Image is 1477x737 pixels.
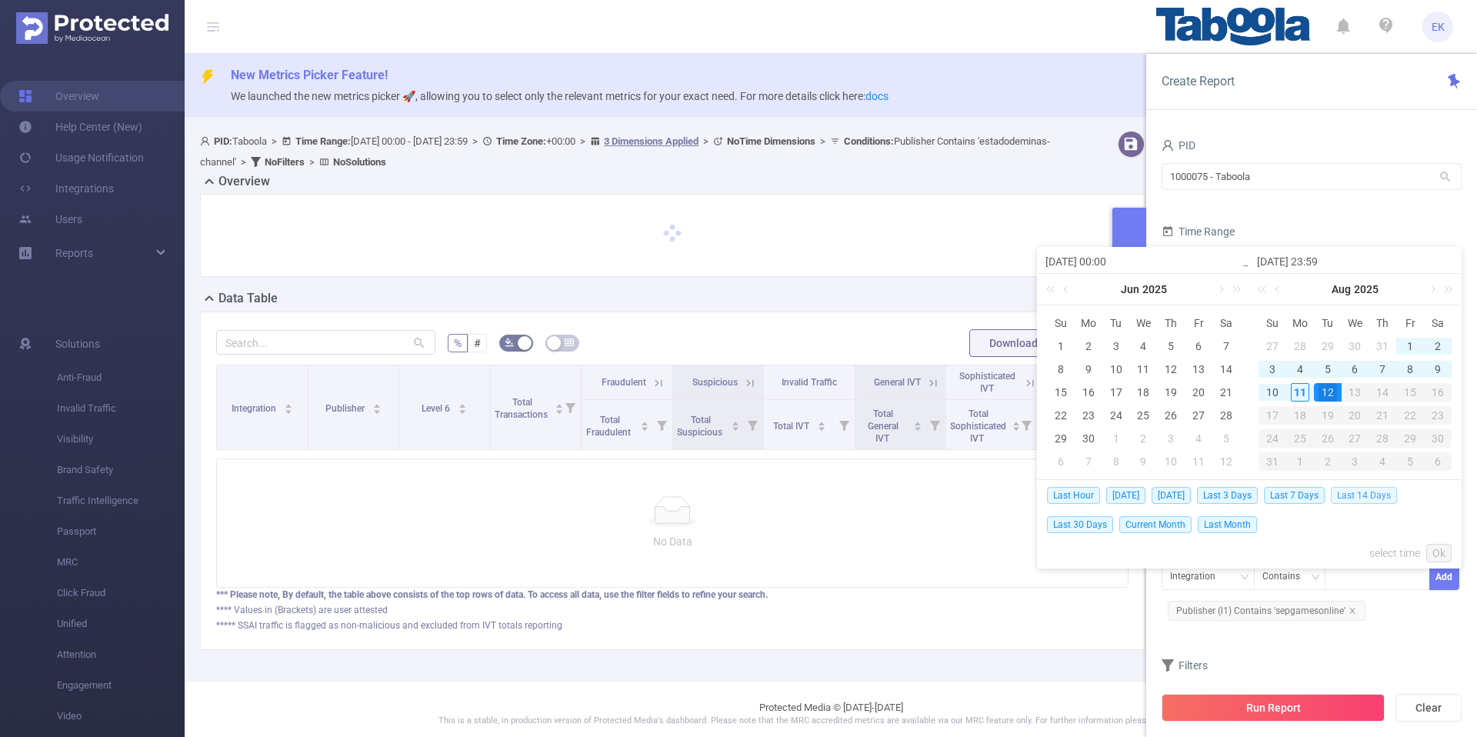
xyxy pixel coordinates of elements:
[1130,316,1158,330] span: We
[1396,381,1424,404] td: August 15, 2025
[1052,337,1070,355] div: 1
[868,409,899,444] span: Total General IVT
[1424,312,1452,335] th: Sat
[1342,450,1369,473] td: September 3, 2025
[1429,337,1447,355] div: 2
[1396,404,1424,427] td: August 22, 2025
[1047,358,1075,381] td: June 8, 2025
[1162,225,1235,238] span: Time Range
[1189,452,1208,471] div: 11
[1396,312,1424,335] th: Fri
[267,135,282,147] span: >
[1259,335,1286,358] td: July 27, 2025
[1217,337,1235,355] div: 7
[959,371,1015,394] span: Sophisticated IVT
[1157,312,1185,335] th: Thu
[1286,358,1314,381] td: August 4, 2025
[1291,383,1309,402] div: 11
[1259,406,1286,425] div: 17
[1401,337,1419,355] div: 1
[57,485,185,516] span: Traffic Intelligence
[1212,404,1240,427] td: June 28, 2025
[1102,335,1130,358] td: June 3, 2025
[1107,360,1125,379] div: 10
[1052,406,1070,425] div: 22
[231,90,889,102] span: We launched the new metrics picker 🚀, allowing you to select only the relevant metrics for your e...
[1157,381,1185,404] td: June 19, 2025
[57,578,185,609] span: Click Fraud
[1342,381,1369,404] td: August 13, 2025
[924,400,945,449] i: Filter menu
[1212,427,1240,450] td: July 5, 2025
[1369,335,1396,358] td: July 31, 2025
[1047,335,1075,358] td: June 1, 2025
[18,81,99,112] a: Overview
[1369,404,1396,427] td: August 21, 2025
[844,135,894,147] b: Conditions :
[1319,337,1337,355] div: 29
[231,68,388,82] span: New Metrics Picker Feature!
[57,393,185,424] span: Invalid Traffic
[1107,406,1125,425] div: 24
[1107,452,1125,471] div: 8
[1424,450,1452,473] td: September 6, 2025
[698,135,713,147] span: >
[1262,564,1311,589] div: Contains
[1102,312,1130,335] th: Tue
[1212,358,1240,381] td: June 14, 2025
[1217,360,1235,379] div: 14
[57,516,185,547] span: Passport
[1342,358,1369,381] td: August 6, 2025
[1130,404,1158,427] td: June 25, 2025
[677,415,725,438] span: Total Suspicious
[1345,360,1364,379] div: 6
[1424,316,1452,330] span: Sa
[1217,452,1235,471] div: 12
[692,377,738,388] span: Suspicious
[817,419,825,424] i: icon: caret-up
[1047,450,1075,473] td: July 6, 2025
[1286,381,1314,404] td: August 11, 2025
[57,424,185,455] span: Visibility
[422,403,452,414] span: Level 6
[1162,452,1180,471] div: 10
[1185,450,1212,473] td: July 11, 2025
[1079,406,1098,425] div: 23
[1396,427,1424,450] td: August 29, 2025
[1212,316,1240,330] span: Sa
[1075,335,1102,358] td: June 2, 2025
[1369,316,1396,330] span: Th
[1286,312,1314,335] th: Mon
[458,402,467,406] i: icon: caret-up
[57,362,185,393] span: Anti-Fraud
[305,156,319,168] span: >
[200,135,1050,168] span: Taboola [DATE] 00:00 - [DATE] 23:59 +00:00
[1259,450,1286,473] td: August 31, 2025
[575,135,590,147] span: >
[1259,427,1286,450] td: August 24, 2025
[969,329,1080,357] button: Download PDF
[505,338,514,347] i: icon: bg-colors
[1130,335,1158,358] td: June 4, 2025
[1134,429,1152,448] div: 2
[1162,139,1195,152] span: PID
[55,247,93,259] span: Reports
[1314,404,1342,427] td: August 19, 2025
[1130,450,1158,473] td: July 9, 2025
[1342,316,1369,330] span: We
[1102,450,1130,473] td: July 8, 2025
[1342,406,1369,425] div: 20
[1259,404,1286,427] td: August 17, 2025
[1212,335,1240,358] td: June 7, 2025
[1263,337,1282,355] div: 27
[1396,406,1424,425] div: 22
[914,419,922,424] i: icon: caret-up
[1342,312,1369,335] th: Wed
[1314,450,1342,473] td: September 2, 2025
[950,409,1006,444] span: Total Sophisticated IVT
[1425,274,1439,305] a: Next month (PageDown)
[1224,274,1244,305] a: Next year (Control + right)
[1075,312,1102,335] th: Mon
[1075,450,1102,473] td: July 7, 2025
[1259,312,1286,335] th: Sun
